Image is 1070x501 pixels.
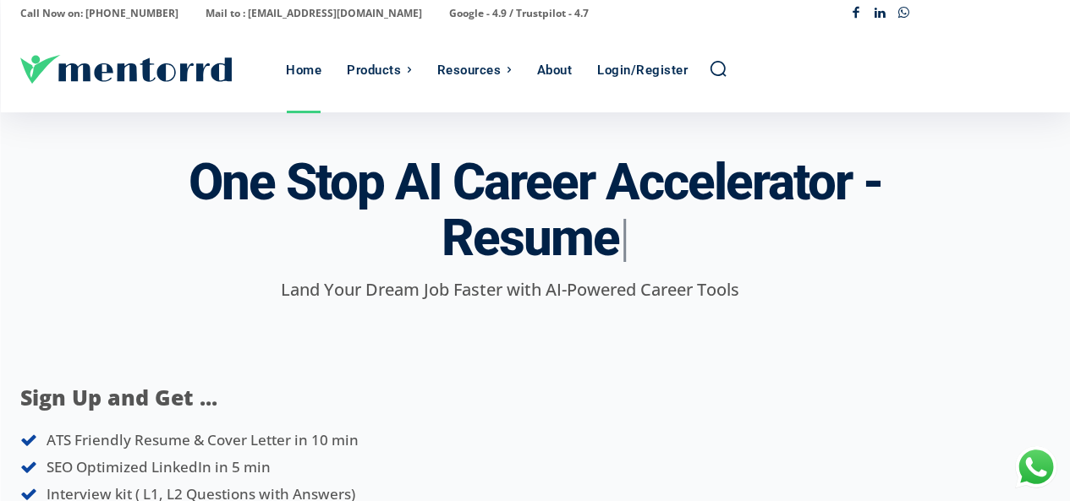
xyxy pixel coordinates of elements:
[20,2,178,25] p: Call Now on: [PHONE_NUMBER]
[619,208,628,268] span: |
[437,28,502,112] div: Resources
[20,277,999,302] p: Land Your Dream Job Faster with AI-Powered Career Tools
[206,2,422,25] p: Mail to : [EMAIL_ADDRESS][DOMAIN_NAME]
[709,59,727,78] a: Search
[20,55,277,84] a: Logo
[47,430,359,449] span: ATS Friendly Resume & Cover Letter in 10 min
[47,457,271,476] span: SEO Optimized LinkedIn in 5 min
[442,208,619,268] span: Resume
[189,155,882,266] h3: One Stop AI Career Accelerator -
[20,382,464,414] p: Sign Up and Get ...
[286,28,321,112] div: Home
[868,2,892,26] a: Linkedin
[347,28,401,112] div: Products
[892,2,917,26] a: Whatsapp
[1015,446,1057,488] div: Chat with Us
[277,28,330,112] a: Home
[597,28,688,112] div: Login/Register
[589,28,696,112] a: Login/Register
[449,2,589,25] p: Google - 4.9 / Trustpilot - 4.7
[338,28,420,112] a: Products
[429,28,520,112] a: Resources
[537,28,573,112] div: About
[529,28,581,112] a: About
[844,2,869,26] a: Facebook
